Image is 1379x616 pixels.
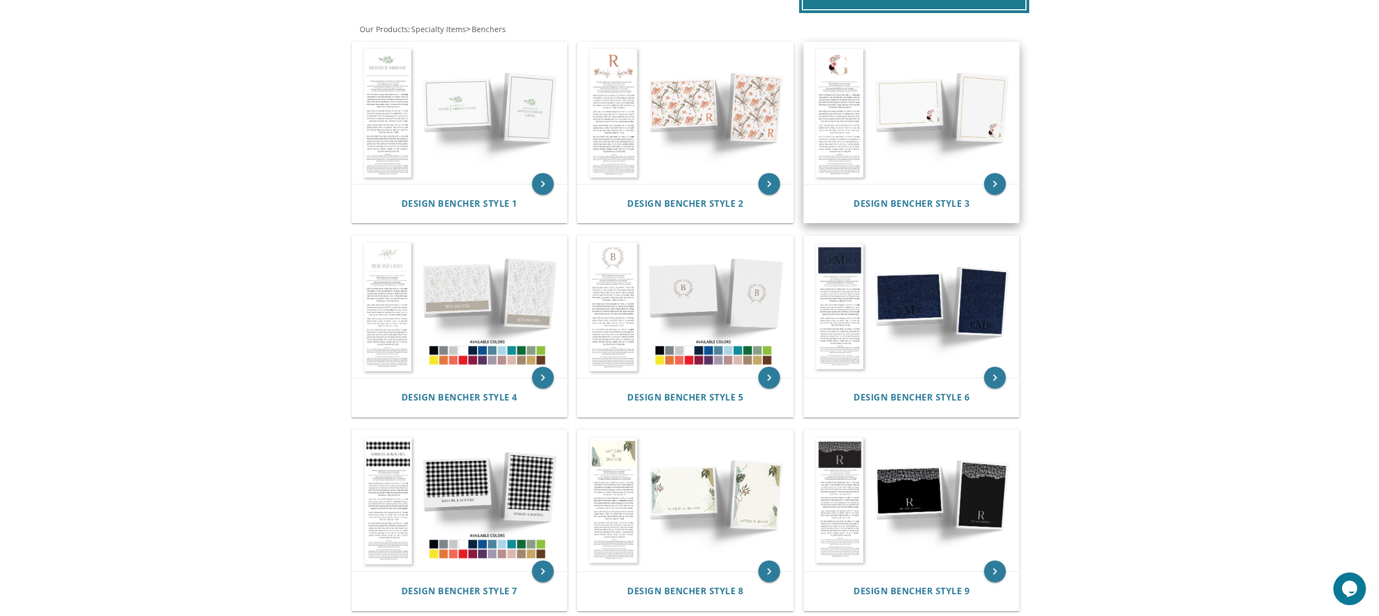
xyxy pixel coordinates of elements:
a: keyboard_arrow_right [532,173,554,195]
a: Design Bencher Style 5 [627,392,743,403]
a: Design Bencher Style 2 [627,199,743,209]
span: Design Bencher Style 8 [627,585,743,597]
span: > [466,24,506,34]
iframe: chat widget [1333,572,1368,605]
img: Design Bencher Style 5 [578,236,793,378]
img: Design Bencher Style 6 [804,236,1019,378]
span: Specialty Items [411,24,466,34]
div: : [350,24,690,35]
img: Design Bencher Style 7 [352,430,567,571]
a: Design Bencher Style 3 [854,199,969,209]
img: Design Bencher Style 2 [578,42,793,184]
span: Design Bencher Style 5 [627,391,743,403]
a: Our Products [358,24,408,34]
a: keyboard_arrow_right [758,560,780,582]
a: keyboard_arrow_right [532,560,554,582]
a: keyboard_arrow_right [984,560,1006,582]
a: keyboard_arrow_right [758,173,780,195]
span: Design Bencher Style 1 [401,198,517,210]
a: Specialty Items [410,24,466,34]
a: keyboard_arrow_right [758,367,780,389]
span: Design Bencher Style 4 [401,391,517,403]
a: Design Bencher Style 6 [854,392,969,403]
span: Design Bencher Style 9 [854,585,969,597]
a: Benchers [471,24,506,34]
img: Design Bencher Style 3 [804,42,1019,184]
span: Benchers [472,24,506,34]
a: Design Bencher Style 7 [401,586,517,596]
a: Design Bencher Style 1 [401,199,517,209]
img: Design Bencher Style 1 [352,42,567,184]
span: Design Bencher Style 7 [401,585,517,597]
a: Design Bencher Style 9 [854,586,969,596]
span: Design Bencher Style 3 [854,198,969,210]
img: Design Bencher Style 9 [804,430,1019,571]
a: keyboard_arrow_right [984,367,1006,389]
a: Design Bencher Style 8 [627,586,743,596]
span: Design Bencher Style 6 [854,391,969,403]
a: keyboard_arrow_right [984,173,1006,195]
a: Design Bencher Style 4 [401,392,517,403]
a: keyboard_arrow_right [532,367,554,389]
img: Design Bencher Style 8 [578,430,793,571]
span: Design Bencher Style 2 [627,198,743,210]
img: Design Bencher Style 4 [352,236,567,378]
